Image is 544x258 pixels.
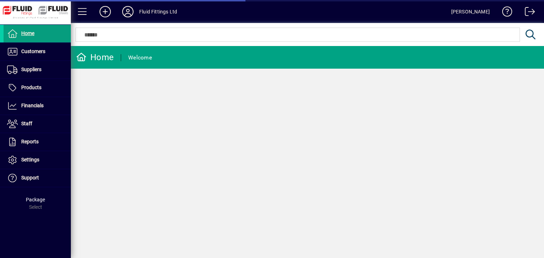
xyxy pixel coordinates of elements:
[21,30,34,36] span: Home
[21,157,39,162] span: Settings
[4,79,71,97] a: Products
[21,139,39,144] span: Reports
[4,151,71,169] a: Settings
[76,52,114,63] div: Home
[4,43,71,61] a: Customers
[4,115,71,133] a: Staff
[21,175,39,180] span: Support
[94,5,117,18] button: Add
[26,197,45,202] span: Package
[520,1,535,24] a: Logout
[4,169,71,187] a: Support
[21,67,41,72] span: Suppliers
[139,6,177,17] div: Fluid Fittings Ltd
[21,103,44,108] span: Financials
[4,133,71,151] a: Reports
[451,6,490,17] div: [PERSON_NAME]
[4,61,71,79] a: Suppliers
[497,1,512,24] a: Knowledge Base
[21,48,45,54] span: Customers
[21,85,41,90] span: Products
[21,121,32,126] span: Staff
[117,5,139,18] button: Profile
[4,97,71,115] a: Financials
[128,52,152,63] div: Welcome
